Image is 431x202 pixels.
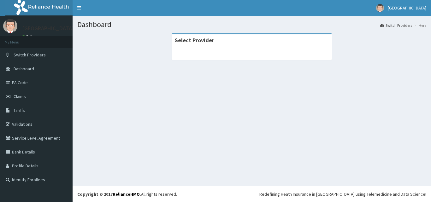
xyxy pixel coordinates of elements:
span: Dashboard [14,66,34,72]
a: Online [22,34,37,39]
strong: Copyright © 2017 . [77,191,141,197]
li: Here [413,23,426,28]
div: Redefining Heath Insurance in [GEOGRAPHIC_DATA] using Telemedicine and Data Science! [259,191,426,197]
span: Switch Providers [14,52,46,58]
img: User Image [376,4,384,12]
a: RelianceHMO [113,191,140,197]
span: Tariffs [14,107,25,113]
strong: Select Provider [175,37,214,44]
img: User Image [3,19,17,33]
a: Switch Providers [380,23,412,28]
span: [GEOGRAPHIC_DATA] [388,5,426,11]
span: Claims [14,94,26,99]
h1: Dashboard [77,20,426,29]
p: [GEOGRAPHIC_DATA] [22,26,74,31]
footer: All rights reserved. [73,186,431,202]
